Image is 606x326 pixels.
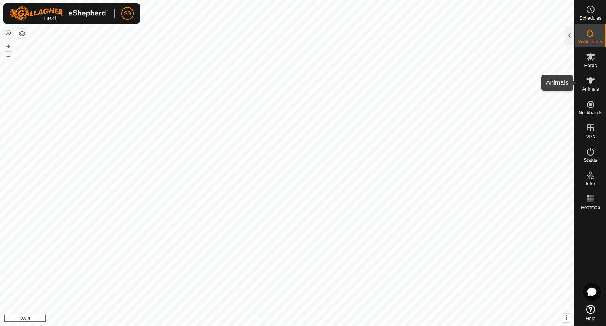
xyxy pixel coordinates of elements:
[584,158,597,163] span: Status
[581,205,600,210] span: Heatmap
[124,9,131,18] span: SS
[295,316,318,323] a: Contact Us
[4,52,13,61] button: –
[17,29,27,38] button: Map Layers
[586,134,595,139] span: VPs
[566,315,567,321] span: i
[584,63,597,68] span: Herds
[585,316,595,321] span: Help
[4,41,13,51] button: +
[256,316,286,323] a: Privacy Policy
[578,39,603,44] span: Notifications
[578,111,602,115] span: Neckbands
[562,314,571,322] button: i
[4,28,13,38] button: Reset Map
[582,87,599,92] span: Animals
[575,302,606,324] a: Help
[585,182,595,186] span: Infra
[9,6,108,21] img: Gallagher Logo
[579,16,601,21] span: Schedules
